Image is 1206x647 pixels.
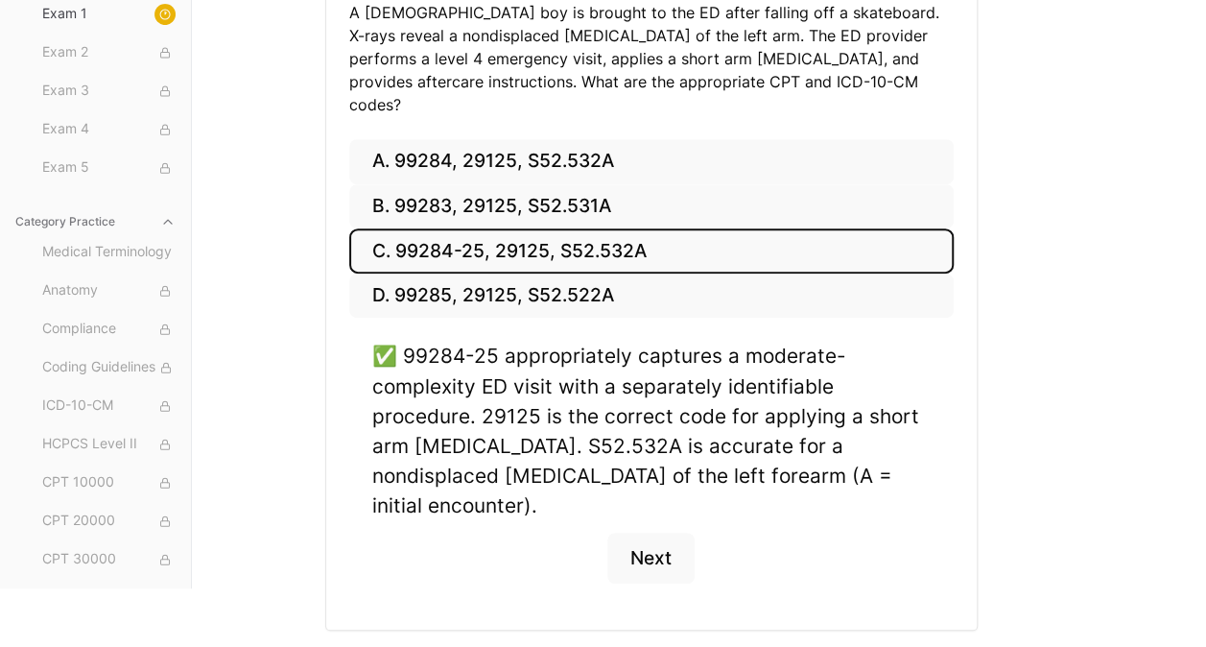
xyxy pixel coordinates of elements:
[42,4,176,25] span: Exam 1
[42,280,176,301] span: Anatomy
[8,206,183,237] button: Category Practice
[42,549,176,570] span: CPT 30000
[35,544,183,575] button: CPT 30000
[35,76,183,107] button: Exam 3
[35,37,183,68] button: Exam 2
[42,434,176,455] span: HCPCS Level II
[42,42,176,63] span: Exam 2
[349,274,954,319] button: D. 99285, 29125, S52.522A
[35,391,183,421] button: ICD-10-CM
[349,184,954,229] button: B. 99283, 29125, S52.531A
[35,429,183,460] button: HCPCS Level II
[42,81,176,102] span: Exam 3
[35,314,183,345] button: Compliance
[35,352,183,383] button: Coding Guidelines
[42,395,176,417] span: ICD-10-CM
[607,533,695,585] button: Next
[35,237,183,268] button: Medical Terminology
[42,242,176,263] span: Medical Terminology
[42,472,176,493] span: CPT 10000
[349,228,954,274] button: C. 99284-25, 29125, S52.532A
[42,157,176,179] span: Exam 5
[349,1,954,116] p: A [DEMOGRAPHIC_DATA] boy is brought to the ED after falling off a skateboard. X-rays reveal a non...
[372,341,931,520] div: ✅ 99284-25 appropriately captures a moderate-complexity ED visit with a separately identifiable p...
[42,119,176,140] span: Exam 4
[35,153,183,183] button: Exam 5
[42,357,176,378] span: Coding Guidelines
[35,114,183,145] button: Exam 4
[35,467,183,498] button: CPT 10000
[349,139,954,184] button: A. 99284, 29125, S52.532A
[35,506,183,537] button: CPT 20000
[42,511,176,532] span: CPT 20000
[42,319,176,340] span: Compliance
[35,276,183,306] button: Anatomy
